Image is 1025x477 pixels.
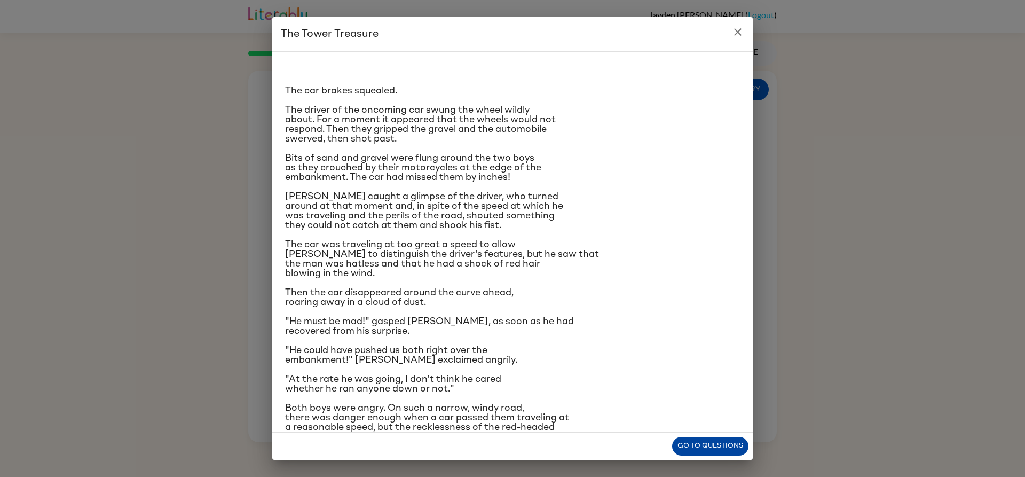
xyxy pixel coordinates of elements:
[285,374,501,394] span: "At the rate he was going, I don't think he cared whether he ran anyone down or not."
[727,21,748,43] button: close
[285,192,563,230] span: [PERSON_NAME] caught a glimpse of the driver, who turned around at that moment and, in spite of t...
[285,153,541,182] span: Bits of sand and gravel were flung around the two boys as they crouched by their motorcycles at t...
[285,346,517,365] span: "He could have pushed us both right over the embankment!" [PERSON_NAME] exclaimed angrily.
[272,17,753,51] h2: The Tower Treasure
[285,86,397,96] span: The car brakes squealed.
[285,240,599,278] span: The car was traveling at too great a speed to allow [PERSON_NAME] to distinguish the driver's fea...
[285,317,574,336] span: "He must be mad!" gasped [PERSON_NAME], as soon as he had recovered from his surprise.
[285,403,569,442] span: Both boys were angry. On such a narrow, windy road, there was danger enough when a car passed the...
[285,288,514,307] span: Then the car disappeared around the curve ahead, roaring away in a cloud of dust.
[672,437,748,456] button: Go to questions
[285,105,556,144] span: The driver of the oncoming car swung the wheel wildly about. For a moment it appeared that the wh...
